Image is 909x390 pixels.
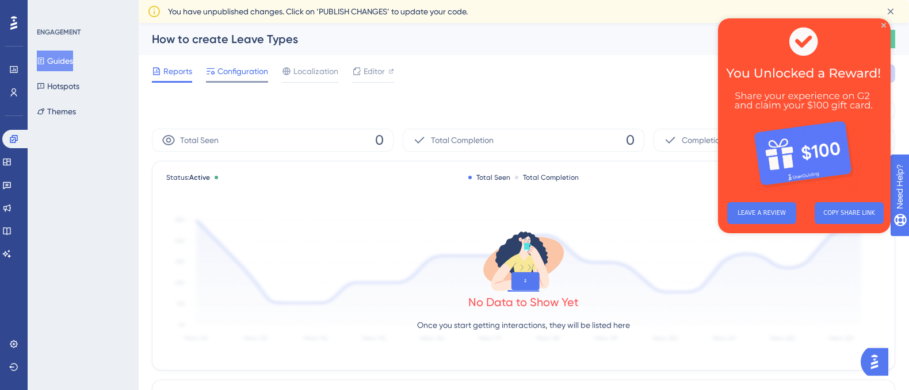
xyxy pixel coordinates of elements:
[163,5,168,9] div: Close Preview
[861,345,895,379] iframe: UserGuiding AI Assistant Launcher
[189,173,210,182] span: Active
[682,133,744,147] span: Completion Rate
[166,173,210,182] span: Status:
[37,51,73,71] button: Guides
[375,131,384,149] span: 0
[163,64,192,78] span: Reports
[293,64,338,78] span: Localization
[364,64,385,78] span: Editor
[152,31,797,47] div: How to create Leave Types
[27,3,72,17] span: Need Help?
[468,294,579,310] div: No Data to Show Yet
[37,76,79,96] button: Hotspots
[9,184,78,206] button: LEAVE A REVIEW
[431,133,494,147] span: Total Completion
[180,133,219,147] span: Total Seen
[37,28,81,37] div: ENGAGEMENT
[168,5,468,18] span: You have unpublished changes. Click on ‘PUBLISH CHANGES’ to update your code.
[626,131,635,149] span: 0
[97,184,166,206] button: COPY SHARE LINK
[37,101,76,122] button: Themes
[468,173,510,182] div: Total Seen
[515,173,579,182] div: Total Completion
[417,318,630,332] p: Once you start getting interactions, they will be listed here
[217,64,268,78] span: Configuration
